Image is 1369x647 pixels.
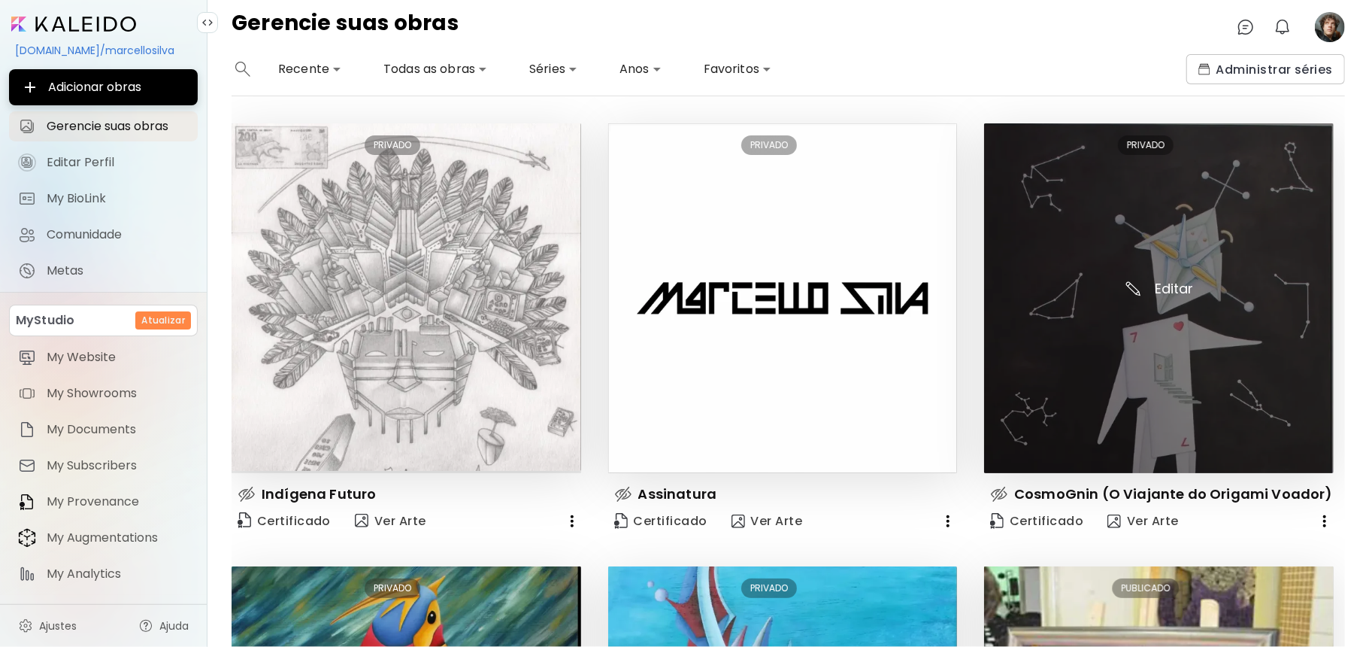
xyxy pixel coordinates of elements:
div: PRIVADO [741,579,797,598]
span: Adicionar obras [21,78,186,96]
a: itemMy Documents [9,415,198,445]
img: settings [18,618,33,633]
span: Metas [47,263,189,278]
a: itemMy Subscribers [9,451,198,481]
button: view-artVer Arte [1101,506,1185,536]
span: Certificado [990,513,1083,530]
a: itemMy Provenance [9,487,198,517]
img: hidden [238,485,256,503]
img: Certificate [614,513,628,529]
a: CertificateCertificado [608,506,713,536]
p: Assinatura [638,485,717,503]
img: item [18,457,36,475]
img: bellIcon [1274,18,1292,36]
img: chatIcon [1237,18,1255,36]
img: thumbnail [984,123,1334,473]
img: collections [1198,63,1210,75]
span: Ver Arte [1107,513,1179,530]
span: Comunidade [47,227,189,242]
img: thumbnail [608,123,958,473]
a: Ajuda [129,611,198,641]
img: Gerencie suas obras icon [18,117,36,135]
img: item [18,493,36,511]
a: iconcompleteEditar Perfil [9,147,198,178]
div: PRIVADO [365,135,420,155]
p: Indígena Futuro [262,485,377,503]
button: bellIcon [1270,14,1295,40]
div: [DOMAIN_NAME]/marcellosilva [9,38,198,63]
div: Anos [613,57,668,81]
a: CertificateCertificado [232,506,337,536]
span: My Analytics [47,567,189,582]
span: My Augmentations [47,530,189,545]
span: Ajuda [159,618,189,633]
div: Recente [272,57,347,81]
img: help [138,618,153,633]
span: Gerencie suas obras [47,119,189,134]
img: collapse [201,17,214,29]
span: My Subscribers [47,458,189,473]
div: PRIVADO [1118,135,1174,155]
a: itemMy Website [9,342,198,372]
img: Certificate [990,513,1004,529]
span: My Showrooms [47,386,189,401]
button: collectionsAdministrar séries [1186,54,1345,84]
button: search [232,54,254,84]
a: itemMy Analytics [9,559,198,589]
img: hidden [614,485,632,503]
div: PRIVADO [741,135,797,155]
span: Ver Arte [355,512,426,530]
img: Comunidade icon [18,226,36,244]
span: Editar Perfil [47,155,189,170]
img: item [18,528,36,548]
h4: Gerencie suas obras [232,12,459,42]
span: My Provenance [47,494,189,509]
img: item [18,565,36,583]
button: view-artVer Arte [349,506,432,536]
span: My Documents [47,422,189,437]
a: completeMy BioLink iconMy BioLink [9,184,198,214]
span: Ajustes [39,618,77,633]
p: MyStudio [16,311,74,330]
img: view-art [355,514,368,527]
p: CosmoGnin (O Viajante do Origami Voador) [1014,485,1333,503]
img: search [235,62,250,77]
span: My BioLink [47,191,189,206]
img: view-art [731,515,745,528]
h6: Atualizar [141,314,185,327]
img: hidden [990,485,1008,503]
img: item [18,384,36,402]
a: Gerencie suas obras iconGerencie suas obras [9,111,198,141]
button: Adicionar obras [9,69,198,105]
button: view-artVer Arte [725,506,809,536]
div: PRIVADO [365,579,420,598]
img: Metas icon [18,262,36,280]
img: Certificate [238,512,251,528]
img: My BioLink icon [18,190,36,208]
div: Favoritos [698,57,777,81]
img: thumbnail [232,123,581,471]
img: item [18,348,36,366]
span: Certificado [614,513,707,530]
a: CertificateCertificado [984,506,1089,536]
span: Certificado [238,511,331,531]
a: itemMy Showrooms [9,378,198,409]
div: PUBLICADO [1112,579,1179,598]
a: itemMy Augmentations [9,523,198,553]
a: Comunidade iconComunidade [9,220,198,250]
img: item [18,421,36,439]
span: My Website [47,350,189,365]
a: Ajustes [9,611,86,641]
a: completeMetas iconMetas [9,256,198,286]
div: Séries [523,57,583,81]
div: Todas as obras [377,57,493,81]
img: view-art [1107,515,1121,528]
span: Ver Arte [731,513,803,530]
span: Administrar séries [1198,62,1333,77]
